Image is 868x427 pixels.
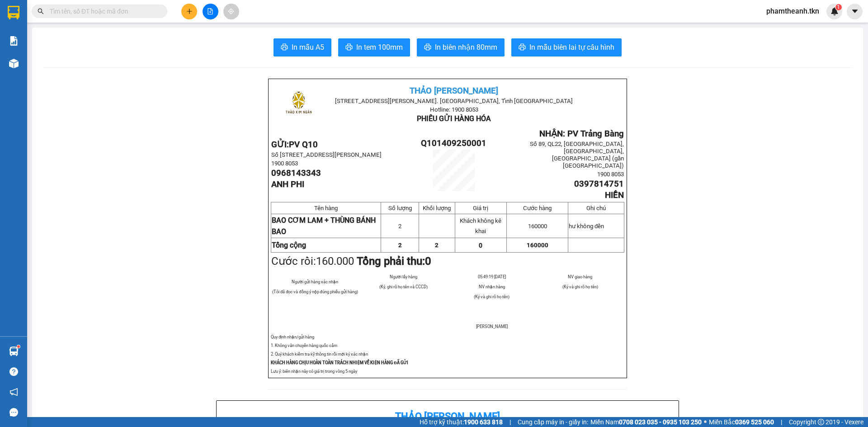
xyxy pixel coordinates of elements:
[335,98,573,104] span: [STREET_ADDRESS][PERSON_NAME]. [GEOGRAPHIC_DATA], Tỉnh [GEOGRAPHIC_DATA]
[464,418,503,426] strong: 1900 633 818
[281,43,288,52] span: printer
[417,114,491,123] span: PHIẾU GỬI HÀNG HÓA
[9,347,19,356] img: warehouse-icon
[338,38,410,56] button: printerIn tem 100mm
[519,43,526,52] span: printer
[597,171,624,178] span: 1900 8053
[271,334,314,339] span: Quy định nhận/gửi hàng
[509,417,511,427] span: |
[530,141,624,169] span: Số 89, QL22, [GEOGRAPHIC_DATA], [GEOGRAPHIC_DATA], [GEOGRAPHIC_DATA] (gần [GEOGRAPHIC_DATA])
[223,4,239,19] button: aim
[704,420,707,424] span: ⚪️
[395,411,500,422] b: Thảo [PERSON_NAME]
[292,42,324,53] span: In mẫu A5
[474,294,509,299] span: (Ký và ghi rõ họ tên)
[574,179,624,189] span: 0397814751
[50,6,156,16] input: Tìm tên, số ĐT hoặc mã đơn
[9,408,18,417] span: message
[423,205,451,211] span: Khối lượng
[759,5,826,17] span: phamtheanh.tkn
[289,140,318,150] span: PV Q10
[847,4,863,19] button: caret-down
[586,205,606,211] span: Ghi chú
[271,140,318,150] strong: GỬI:
[228,8,234,14] span: aim
[276,82,321,127] img: logo
[511,38,622,56] button: printerIn mẫu biên lai tự cấu hình
[272,216,376,236] span: BAO CƠM LAM + THÙNG BÁNH BAO
[271,352,368,357] span: 2. Quý khách kiểm tra kỹ thông tin rồi mới ký xác nhận
[479,242,482,249] span: 0
[203,4,218,19] button: file-add
[9,367,18,376] span: question-circle
[523,205,552,211] span: Cước hàng
[316,255,354,267] span: 160.000
[735,418,774,426] strong: 0369 525 060
[272,241,306,249] strong: Tổng cộng
[292,279,338,284] span: Người gửi hàng xác nhận
[410,86,498,96] span: THẢO [PERSON_NAME]
[529,42,614,53] span: In mẫu biên lai tự cấu hình
[379,284,428,289] span: (Ký, ghi rõ họ tên và CCCD)
[473,205,488,211] span: Giá trị
[562,284,598,289] span: (Ký và ghi rõ họ tên)
[478,274,506,279] span: 05:49:19 [DATE]
[837,4,840,10] span: 1
[345,43,353,52] span: printer
[398,242,402,249] span: 2
[271,179,304,189] span: ANH PHI
[569,223,604,230] span: hư không đền
[590,417,702,427] span: Miền Nam
[271,343,337,348] span: 1. Không vân chuyển hàng quốc cấm
[8,6,19,19] img: logo-vxr
[388,205,412,211] span: Số lượng
[357,255,431,267] strong: Tổng phải thu:
[568,274,592,279] span: NV giao hàng
[271,168,321,178] span: 0968143343
[9,36,19,46] img: solution-icon
[851,7,859,15] span: caret-down
[420,417,503,427] span: Hỗ trợ kỹ thuật:
[435,242,439,249] span: 2
[271,255,431,267] span: Cước rồi:
[424,43,431,52] span: printer
[518,417,588,427] span: Cung cấp máy in - giấy in:
[539,129,624,139] span: NHẬN: PV Trảng Bàng
[528,223,547,230] span: 160000
[186,8,193,14] span: plus
[390,274,417,279] span: Người lấy hàng
[421,138,486,148] span: Q101409250001
[356,42,403,53] span: In tem 100mm
[709,417,774,427] span: Miền Bắc
[271,151,382,158] span: Số [STREET_ADDRESS][PERSON_NAME]
[830,7,839,15] img: icon-new-feature
[181,4,197,19] button: plus
[818,419,824,425] span: copyright
[425,255,431,267] span: 0
[835,4,842,10] sup: 1
[430,106,478,113] span: Hotline: 1900 8053
[271,369,357,374] span: Lưu ý: biên nhận này có giá trị trong vòng 5 ngày
[9,59,19,68] img: warehouse-icon
[272,289,358,294] span: (Tôi đã đọc và đồng ý nộp đúng phiếu gửi hàng)
[274,38,331,56] button: printerIn mẫu A5
[479,284,505,289] span: NV nhận hàng
[476,324,508,329] span: [PERSON_NAME]
[781,417,782,427] span: |
[9,388,18,396] span: notification
[38,8,44,14] span: search
[17,345,20,348] sup: 1
[605,190,624,200] span: HIỀN
[398,223,401,230] span: 2
[271,160,298,167] span: 1900 8053
[417,38,505,56] button: printerIn biên nhận 80mm
[271,360,408,365] strong: KHÁCH HÀNG CHỊU HOÀN TOÀN TRÁCH NHIỆM VỀ KIỆN HÀNG ĐÃ GỬI
[460,217,501,235] span: Khách không kê khai
[207,8,213,14] span: file-add
[435,42,497,53] span: In biên nhận 80mm
[314,205,338,211] span: Tên hàng
[619,418,702,426] strong: 0708 023 035 - 0935 103 250
[527,242,548,249] span: 160000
